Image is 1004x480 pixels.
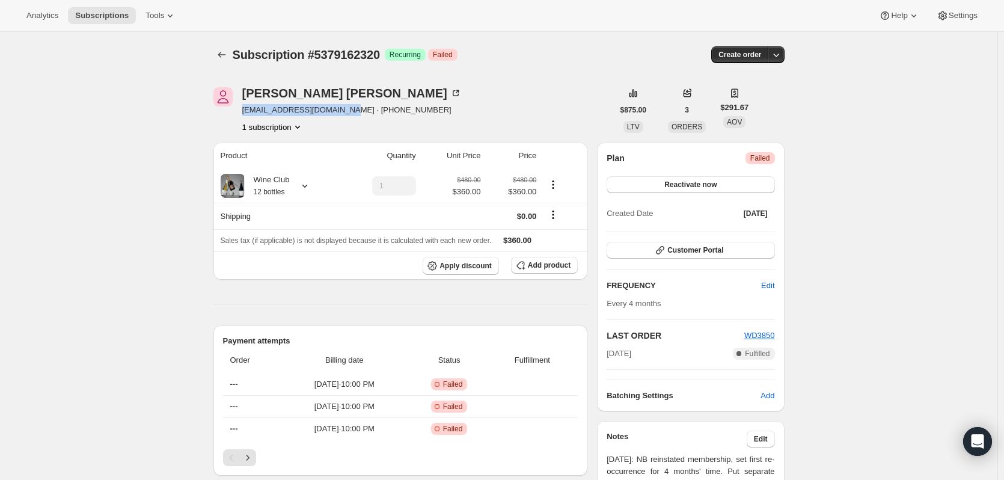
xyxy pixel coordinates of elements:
[494,354,571,366] span: Fulfillment
[242,87,462,99] div: [PERSON_NAME] [PERSON_NAME]
[607,348,631,360] span: [DATE]
[19,7,66,24] button: Analytics
[503,236,531,245] span: $360.00
[736,205,775,222] button: [DATE]
[68,7,136,24] button: Subscriptions
[75,11,129,20] span: Subscriptions
[667,245,723,255] span: Customer Portal
[517,212,537,221] span: $0.00
[963,427,992,456] div: Open Intercom Messenger
[223,449,578,466] nav: Pagination
[443,380,463,389] span: Failed
[627,123,640,131] span: LTV
[744,209,768,218] span: [DATE]
[239,449,256,466] button: Next
[744,330,775,342] button: WD3850
[720,102,748,114] span: $291.67
[233,48,380,61] span: Subscription #5379162320
[761,390,774,402] span: Add
[929,7,985,24] button: Settings
[390,50,421,60] span: Recurring
[607,208,653,220] span: Created Date
[678,102,696,118] button: 3
[543,208,563,221] button: Shipping actions
[213,46,230,63] button: Subscriptions
[607,431,747,448] h3: Notes
[613,102,654,118] button: $875.00
[664,180,717,189] span: Reactivate now
[754,434,768,444] span: Edit
[511,257,578,274] button: Add product
[753,386,782,405] button: Add
[761,280,774,292] span: Edit
[254,188,285,196] small: 12 bottles
[145,11,164,20] span: Tools
[607,242,774,259] button: Customer Portal
[223,335,578,347] h2: Payment attempts
[607,299,661,308] span: Every 4 months
[221,236,492,245] span: Sales tax (if applicable) is not displayed because it is calculated with each new order.
[433,50,453,60] span: Failed
[711,46,768,63] button: Create order
[230,402,238,411] span: ---
[213,87,233,106] span: Jackson Criddle
[543,178,563,191] button: Product actions
[949,11,978,20] span: Settings
[284,354,405,366] span: Billing date
[26,11,58,20] span: Analytics
[750,153,770,163] span: Failed
[221,174,245,198] img: product img
[672,123,702,131] span: ORDERS
[457,176,480,183] small: $480.00
[607,330,744,342] h2: LAST ORDER
[747,431,775,448] button: Edit
[607,152,625,164] h2: Plan
[213,143,339,169] th: Product
[513,176,536,183] small: $480.00
[872,7,926,24] button: Help
[339,143,420,169] th: Quantity
[744,331,775,340] a: WD3850
[443,402,463,411] span: Failed
[891,11,907,20] span: Help
[242,104,462,116] span: [EMAIL_ADDRESS][DOMAIN_NAME] · [PHONE_NUMBER]
[607,176,774,193] button: Reactivate now
[284,423,405,435] span: [DATE] · 10:00 PM
[245,174,290,198] div: Wine Club
[528,260,571,270] span: Add product
[138,7,183,24] button: Tools
[420,143,485,169] th: Unit Price
[223,347,281,374] th: Order
[412,354,487,366] span: Status
[754,276,782,295] button: Edit
[620,105,646,115] span: $875.00
[284,401,405,413] span: [DATE] · 10:00 PM
[230,424,238,433] span: ---
[452,186,480,198] span: $360.00
[423,257,499,275] button: Apply discount
[727,118,742,126] span: AOV
[230,380,238,389] span: ---
[439,261,492,271] span: Apply discount
[488,186,536,198] span: $360.00
[242,121,304,133] button: Product actions
[607,280,761,292] h2: FREQUENCY
[718,50,761,60] span: Create order
[443,424,463,434] span: Failed
[213,203,339,229] th: Shipping
[484,143,540,169] th: Price
[685,105,689,115] span: 3
[284,378,405,390] span: [DATE] · 10:00 PM
[607,390,761,402] h6: Batching Settings
[745,349,770,358] span: Fulfilled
